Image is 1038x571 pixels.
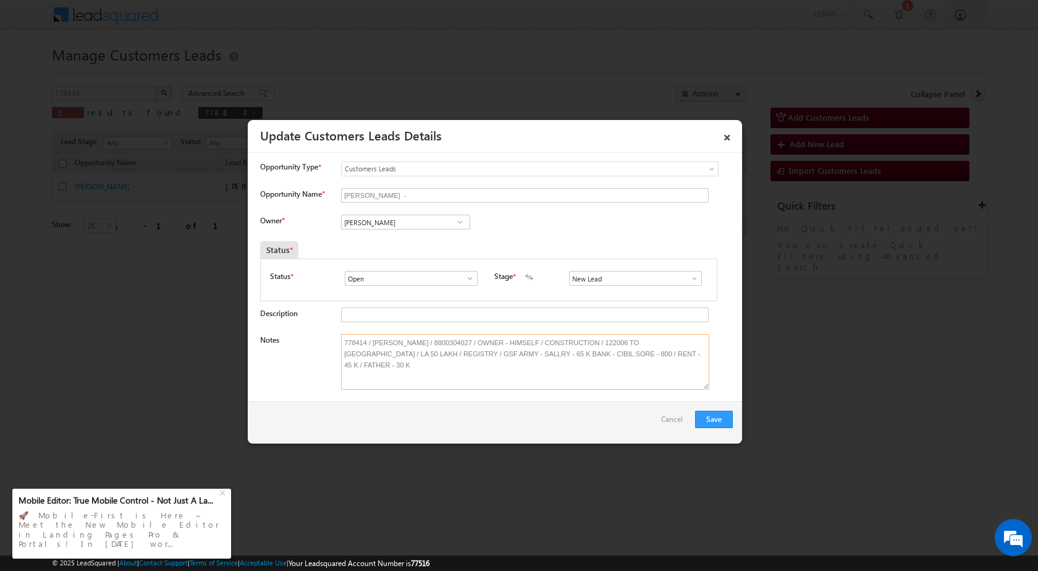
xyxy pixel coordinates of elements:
[289,559,429,568] span: Your Leadsquared Account Number is
[19,507,225,552] div: 🚀 Mobile-First is Here – Meet the New Mobile Editor in Landing Pages Pro & Portals! In [DATE] wor...
[341,215,470,230] input: Type to Search
[695,411,733,428] button: Save
[452,216,468,228] a: Show All Items
[16,114,226,371] textarea: Type your message and hit 'Enter'
[19,495,217,506] div: Mobile Editor: True Mobile Control - Not Just A La...
[683,272,699,285] a: Show All Items
[661,411,689,434] a: Cancel
[569,271,702,286] input: Type to Search
[216,484,231,499] div: +
[260,216,284,225] label: Owner
[411,559,429,568] span: 77516
[190,559,238,567] a: Terms of Service
[260,241,298,259] div: Status
[119,559,137,567] a: About
[203,6,232,36] div: Minimize live chat window
[260,335,279,345] label: Notes
[139,559,188,567] a: Contact Support
[240,559,287,567] a: Acceptable Use
[717,124,738,146] a: ×
[260,161,318,173] span: Opportunity Type
[168,381,224,398] em: Start Chat
[260,309,298,318] label: Description
[270,271,290,282] label: Status
[341,161,719,176] a: Customers Leads
[260,189,324,199] label: Opportunity Name
[459,272,475,285] a: Show All Items
[260,126,442,144] a: Update Customers Leads Details
[52,557,429,569] span: © 2025 LeadSquared | | | | |
[342,163,668,174] span: Customers Leads
[494,271,513,282] label: Stage
[64,65,208,81] div: Chat with us now
[21,65,52,81] img: d_60004797649_company_0_60004797649
[345,271,478,286] input: Type to Search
